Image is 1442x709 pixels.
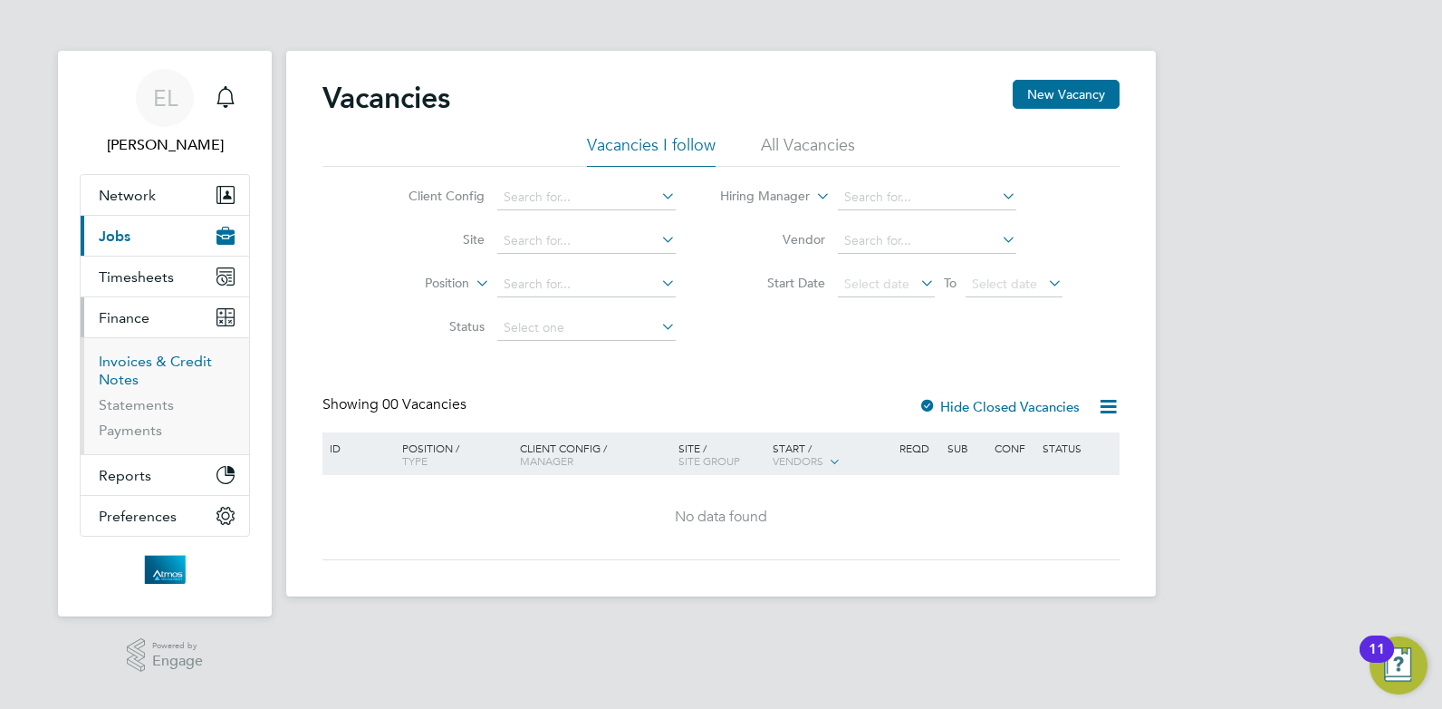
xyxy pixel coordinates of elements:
input: Select one [497,316,676,341]
label: Hide Closed Vacancies [918,398,1080,415]
a: Statements [99,396,174,413]
span: Engage [152,654,203,669]
label: Start Date [721,275,825,291]
div: Conf [990,432,1037,463]
span: Site Group [678,453,740,468]
span: Timesheets [99,268,174,286]
span: Vendors [773,453,823,468]
button: New Vacancy [1013,80,1120,109]
a: Invoices & Credit Notes [99,353,212,388]
div: Status [1038,432,1117,463]
input: Search for... [838,228,1016,254]
div: Reqd [895,432,942,463]
span: 00 Vacancies [382,395,466,413]
li: All Vacancies [761,134,855,167]
div: Site / [674,432,769,476]
img: atmosrecruitment-logo-retina.png [144,555,185,584]
span: Reports [99,467,151,484]
li: Vacancies I follow [587,134,716,167]
label: Site [380,231,485,248]
label: Vendor [721,231,825,248]
label: Client Config [380,188,485,204]
span: Preferences [99,508,177,525]
label: Status [380,318,485,335]
div: Finance [81,337,249,454]
h2: Vacancies [322,80,450,116]
input: Search for... [497,272,676,297]
span: To [938,271,962,295]
div: 11 [1369,649,1385,673]
span: EL [153,86,178,110]
div: Start / [768,432,895,478]
a: Go to home page [80,555,250,584]
button: Preferences [81,496,249,536]
label: Position [365,275,469,293]
nav: Main navigation [58,51,272,617]
div: Sub [943,432,990,463]
input: Search for... [838,185,1016,210]
div: Showing [322,395,470,414]
div: ID [325,432,389,463]
a: Payments [99,422,162,439]
span: Jobs [99,228,130,245]
a: Powered byEngage [127,638,204,673]
span: Select date [972,276,1037,292]
span: Emma Longstaff [80,134,250,156]
span: Finance [99,309,149,326]
button: Network [81,175,249,215]
button: Timesheets [81,257,249,296]
label: Hiring Manager [706,188,810,206]
span: Type [402,453,428,468]
span: Select date [844,276,909,292]
div: Client Config / [515,432,674,476]
div: Position / [389,432,515,476]
button: Open Resource Center, 11 new notifications [1370,636,1428,694]
span: Powered by [152,638,203,654]
span: Manager [520,453,573,468]
input: Search for... [497,228,676,254]
div: No data found [325,508,1117,527]
span: Network [99,187,156,204]
button: Jobs [81,216,249,256]
button: Finance [81,297,249,337]
a: EL[PERSON_NAME] [80,69,250,156]
button: Reports [81,455,249,495]
input: Search for... [497,185,676,210]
